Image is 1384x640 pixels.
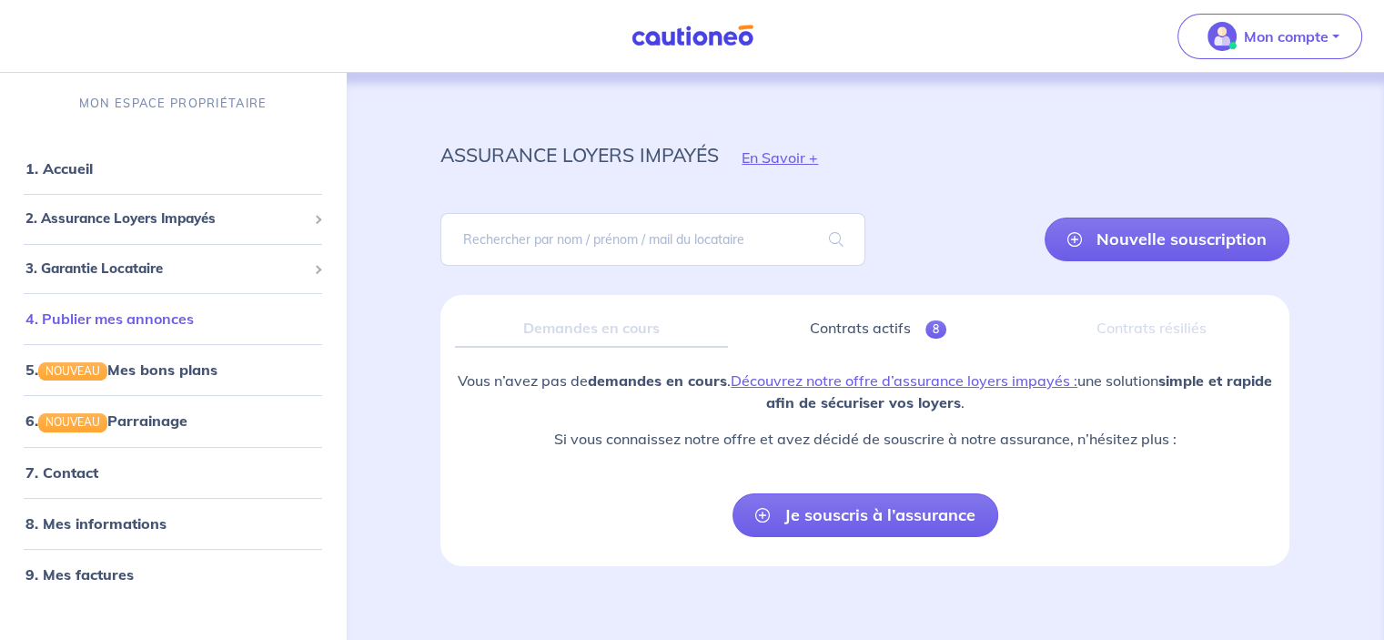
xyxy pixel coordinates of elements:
div: 5.NOUVEAUMes bons plans [7,351,338,388]
a: 1. Accueil [25,159,93,178]
div: 6.NOUVEAUParrainage [7,402,338,439]
span: 3. Garantie Locataire [25,259,307,279]
a: 8. Mes informations [25,514,167,533]
a: 5.NOUVEAUMes bons plans [25,361,217,379]
span: search [807,214,865,265]
a: 9. Mes factures [25,565,134,584]
p: Vous n’avez pas de . une solution . [455,370,1275,413]
img: illu_account_valid_menu.svg [1207,22,1237,51]
a: Contrats actifs8 [743,310,1015,348]
div: 9. Mes factures [7,556,338,593]
a: 7. Contact [25,463,98,482]
p: assurance loyers impayés [440,138,719,171]
p: Si vous connaissez notre offre et avez décidé de souscrire à notre assurance, n’hésitez plus : [455,428,1275,450]
a: Nouvelle souscription [1045,218,1289,261]
span: 2. Assurance Loyers Impayés [25,208,307,229]
div: 8. Mes informations [7,505,338,542]
a: Je souscris à l’assurance [732,493,998,537]
p: MON ESPACE PROPRIÉTAIRE [79,95,267,112]
input: Rechercher par nom / prénom / mail du locataire [440,213,864,266]
p: Mon compte [1244,25,1328,47]
div: 4. Publier mes annonces [7,300,338,337]
a: 4. Publier mes annonces [25,310,194,328]
div: 1. Accueil [7,150,338,187]
div: 7. Contact [7,454,338,491]
strong: demandes en cours [588,371,727,390]
a: 6.NOUVEAUParrainage [25,411,187,430]
img: Cautioneo [624,25,761,47]
div: 2. Assurance Loyers Impayés [7,201,338,237]
div: 3. Garantie Locataire [7,251,338,287]
button: En Savoir + [719,131,841,184]
a: Découvrez notre offre d’assurance loyers impayés : [731,371,1077,390]
span: 8 [925,320,946,339]
button: illu_account_valid_menu.svgMon compte [1177,14,1362,59]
